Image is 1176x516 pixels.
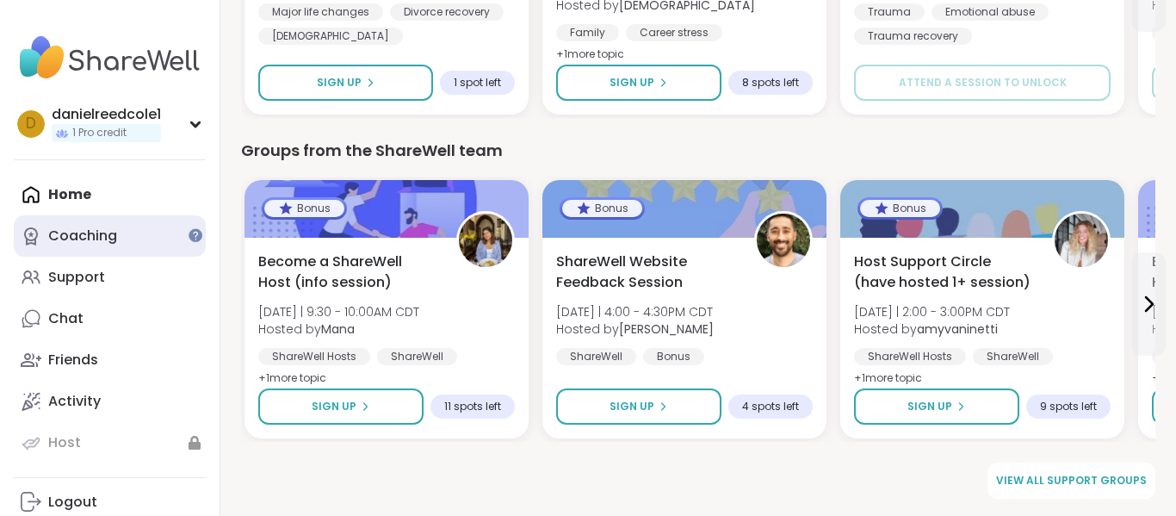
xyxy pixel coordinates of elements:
div: Chat [48,309,84,328]
b: amyvaninetti [917,320,998,338]
span: Become a ShareWell Host (info session) [258,252,437,293]
div: Logout [48,493,97,512]
span: View all support groups [996,473,1147,488]
div: Trauma [854,3,925,21]
button: Sign Up [556,389,721,425]
span: Host Support Circle (have hosted 1+ session) [854,252,1033,293]
div: Groups from the ShareWell team [241,139,1155,163]
div: Friends [48,351,98,370]
span: 11 spots left [444,400,501,413]
div: Family [556,24,619,41]
div: Bonus [860,200,940,217]
a: Support [14,257,206,298]
b: Mana [321,320,355,338]
button: Sign Up [854,389,1019,425]
a: View all support groups [987,463,1155,499]
a: Coaching [14,215,206,257]
img: Mana [459,214,512,267]
button: Attend a session to unlock [854,65,1111,101]
div: Emotional abuse [932,3,1049,21]
div: Coaching [48,227,117,246]
span: Attend a session to unlock [899,75,1067,90]
div: Bonus [562,200,642,217]
span: [DATE] | 9:30 - 10:00AM CDT [258,303,419,320]
img: brett [757,214,810,267]
div: [DEMOGRAPHIC_DATA] [258,28,403,45]
div: Major life changes [258,3,383,21]
span: 1 spot left [454,76,501,90]
div: ShareWell [556,348,636,365]
div: Trauma recovery [854,28,972,45]
span: 4 spots left [742,400,799,413]
span: ShareWell Website Feedback Session [556,252,735,293]
div: ShareWell Hosts [854,348,966,365]
div: Divorce recovery [390,3,504,21]
button: Sign Up [258,65,433,101]
div: danielreedcole1 [52,105,161,124]
span: [DATE] | 4:00 - 4:30PM CDT [556,303,714,320]
button: Sign Up [556,65,721,101]
span: 8 spots left [742,76,799,90]
b: [PERSON_NAME] [619,320,714,338]
a: Friends [14,339,206,381]
img: ShareWell Nav Logo [14,28,206,88]
button: Sign Up [258,389,424,425]
div: Career stress [626,24,722,41]
a: Activity [14,381,206,422]
div: Bonus [264,200,344,217]
div: Bonus [643,348,704,365]
span: Sign Up [907,399,952,414]
a: Host [14,422,206,463]
span: 9 spots left [1040,400,1097,413]
span: Hosted by [258,320,419,338]
div: Activity [48,392,101,411]
iframe: Spotlight [189,228,202,242]
img: amyvaninetti [1055,214,1108,267]
span: Sign Up [610,399,654,414]
span: Sign Up [317,75,362,90]
div: ShareWell [973,348,1053,365]
span: Sign Up [312,399,356,414]
div: Support [48,268,105,287]
span: Hosted by [854,320,1010,338]
a: Chat [14,298,206,339]
div: Host [48,433,81,452]
span: Hosted by [556,320,714,338]
span: [DATE] | 2:00 - 3:00PM CDT [854,303,1010,320]
div: ShareWell [377,348,457,365]
span: 1 Pro credit [72,126,127,140]
span: Sign Up [610,75,654,90]
span: d [26,113,36,135]
div: ShareWell Hosts [258,348,370,365]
